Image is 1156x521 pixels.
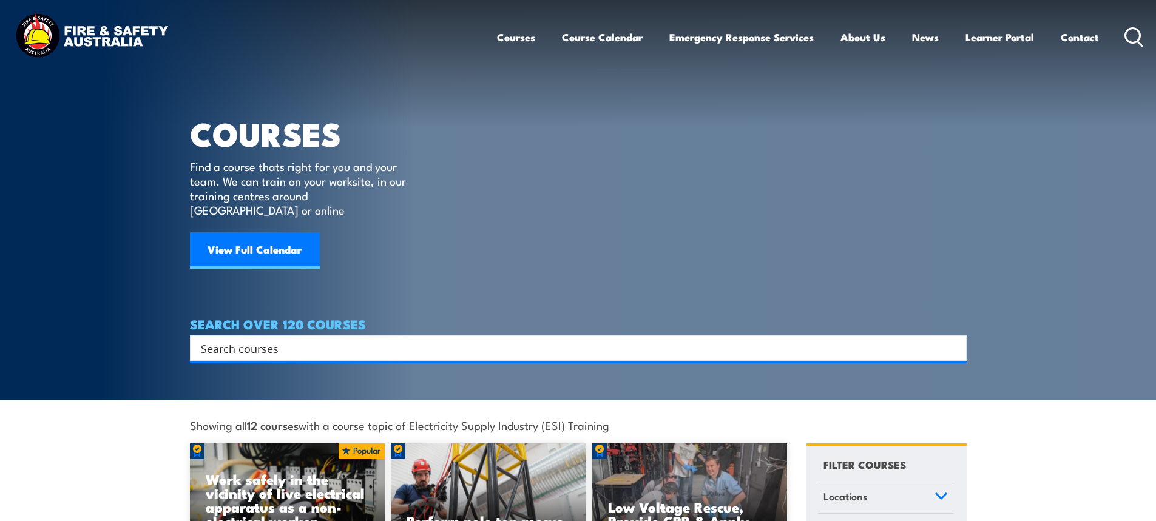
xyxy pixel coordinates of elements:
[823,456,906,472] h4: FILTER COURSES
[190,119,424,147] h1: COURSES
[190,418,609,431] span: Showing all with a course topic of Electricity Supply Industry (ESI) Training
[669,21,814,53] a: Emergency Response Services
[912,21,939,53] a: News
[190,232,320,269] a: View Full Calendar
[1061,21,1099,53] a: Contact
[945,340,962,357] button: Search magnifier button
[497,21,535,53] a: Courses
[247,417,299,433] strong: 12 courses
[203,340,942,357] form: Search form
[562,21,643,53] a: Course Calendar
[840,21,885,53] a: About Us
[190,317,967,331] h4: SEARCH OVER 120 COURSES
[965,21,1034,53] a: Learner Portal
[201,339,940,357] input: Search input
[823,488,868,505] span: Locations
[818,482,953,514] a: Locations
[190,159,411,217] p: Find a course thats right for you and your team. We can train on your worksite, in our training c...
